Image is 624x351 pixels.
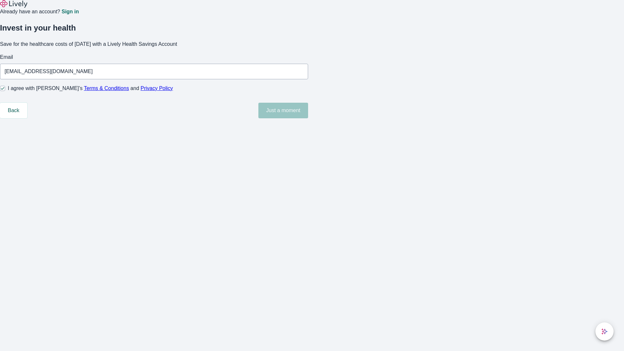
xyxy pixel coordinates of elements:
a: Terms & Conditions [84,85,129,91]
a: Privacy Policy [141,85,173,91]
span: I agree with [PERSON_NAME]’s and [8,84,173,92]
svg: Lively AI Assistant [601,328,608,335]
button: chat [595,322,614,341]
a: Sign in [61,9,79,14]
